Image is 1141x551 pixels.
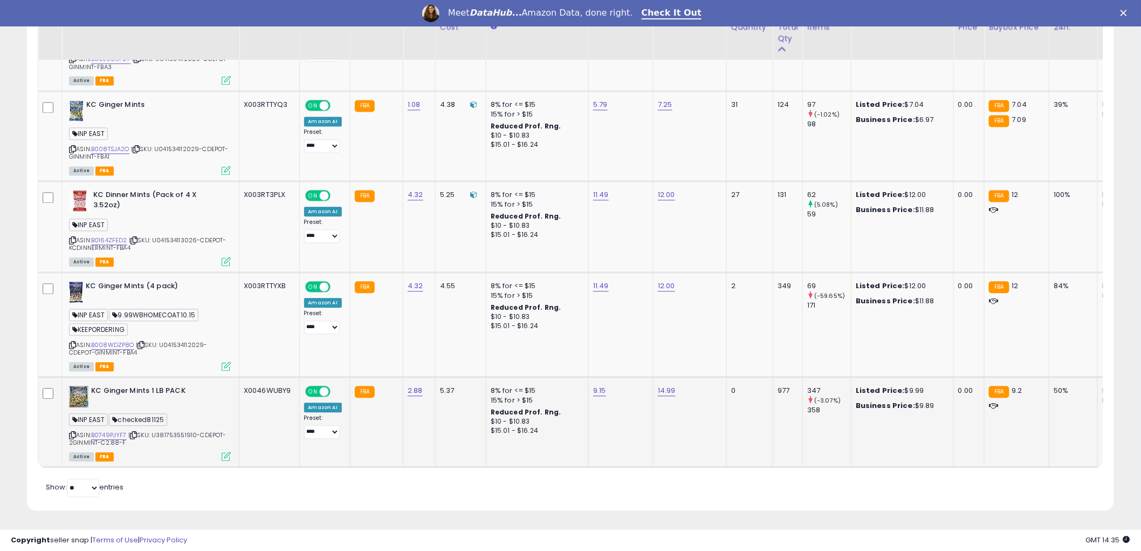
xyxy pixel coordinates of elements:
[593,385,606,396] a: 9.15
[69,236,226,252] span: | SKU: U041534113026-CDEPOT-KCDINNERMINT-FBA4
[304,128,342,153] div: Preset:
[807,281,851,291] div: 69
[958,190,976,200] div: 0.00
[69,9,231,84] div: ASIN:
[244,386,291,396] div: X0046WUBY9
[491,131,580,140] div: $10 - $10.83
[92,535,138,545] a: Terms of Use
[807,190,851,200] div: 62
[93,190,224,213] b: KC Dinner Mints (Pack of 4 X 3.52oz)
[814,396,841,405] small: (-3.07%)
[658,385,676,396] a: 14.99
[408,281,423,291] a: 4.32
[1054,386,1089,396] div: 50%
[328,282,346,291] span: OFF
[91,386,222,399] b: KC Ginger Mints 1 LB PACK
[355,281,375,293] small: FBA
[95,452,114,461] span: FBA
[244,100,291,110] div: X003RTTYQ3
[856,385,905,396] b: Listed Price:
[491,322,580,331] div: $15.01 - $16.24
[11,535,187,546] div: seller snap | |
[856,189,905,200] b: Listed Price:
[69,100,84,121] img: 61On9Y-OojL._SL40_.jpg
[814,110,840,119] small: (-1.02%)
[1086,535,1130,545] span: 2025-10-8 14:35 GMT
[856,190,945,200] div: $12.00
[91,145,129,154] a: B008TSJA2O
[69,431,226,447] span: | SKU: U381753551910-CDEPOT-2GINMINT-C2.88-F
[958,281,976,291] div: 0.00
[69,76,94,85] span: All listings currently available for purchase on Amazon
[856,281,905,291] b: Listed Price:
[69,166,94,175] span: All listings currently available for purchase on Amazon
[491,200,580,209] div: 15% for > $15
[856,205,945,215] div: $11.88
[355,100,375,112] small: FBA
[989,100,1009,112] small: FBA
[306,387,320,396] span: ON
[658,281,675,291] a: 12.00
[408,99,421,110] a: 1.08
[856,115,945,125] div: $6.97
[491,426,580,436] div: $15.01 - $16.24
[69,100,231,174] div: ASIN:
[856,281,945,291] div: $12.00
[989,386,1009,398] small: FBA
[95,166,114,175] span: FBA
[408,189,423,200] a: 4.32
[69,55,230,71] span: | SKU: U041534112029-CDEPOT-GINMINT-FBA3
[355,190,375,202] small: FBA
[69,190,91,212] img: 51k2MaJ3DeL._SL40_.jpg
[658,189,675,200] a: 12.00
[86,100,217,113] b: KC Ginger Mints
[856,205,915,215] b: Business Price:
[814,200,838,209] small: (5.08%)
[958,386,976,396] div: 0.00
[355,386,375,398] small: FBA
[1012,114,1027,125] span: 7.09
[1012,99,1027,110] span: 7.04
[422,5,439,22] img: Profile image for Georgie
[807,209,851,219] div: 59
[491,100,580,110] div: 8% for <= $15
[95,76,114,85] span: FBA
[69,341,207,357] span: | SKU: U041534112029-CDEPOT-GINMINT-FBA4
[91,431,127,440] a: B0749PJYF7
[491,291,580,301] div: 15% for > $15
[807,100,851,110] div: 97
[95,362,114,371] span: FBA
[304,298,342,308] div: Amazon AI
[989,281,1009,293] small: FBA
[807,119,851,129] div: 98
[69,257,94,267] span: All listings currently available for purchase on Amazon
[491,221,580,230] div: $10 - $10.83
[1102,281,1138,291] div: FBA: 1
[856,296,945,306] div: $11.88
[731,386,765,396] div: 0
[856,400,915,411] b: Business Price:
[491,121,561,131] b: Reduced Prof. Rng.
[1054,281,1089,291] div: 84%
[1054,100,1089,110] div: 39%
[91,341,134,350] a: B008WDZP8O
[1054,190,1089,200] div: 100%
[731,190,765,200] div: 27
[491,312,580,322] div: $10 - $10.83
[491,110,580,119] div: 15% for > $15
[778,386,794,396] div: 977
[491,396,580,405] div: 15% for > $15
[1012,281,1019,291] span: 12
[958,100,976,110] div: 0.00
[491,386,580,396] div: 8% for <= $15
[856,296,915,306] b: Business Price:
[440,386,478,396] div: 5.37
[778,281,794,291] div: 349
[593,189,609,200] a: 11.49
[448,8,633,18] div: Meet Amazon Data, done right.
[304,403,342,412] div: Amazon AI
[304,207,342,216] div: Amazon AI
[778,100,794,110] div: 124
[856,386,945,396] div: $9.99
[989,115,1009,127] small: FBA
